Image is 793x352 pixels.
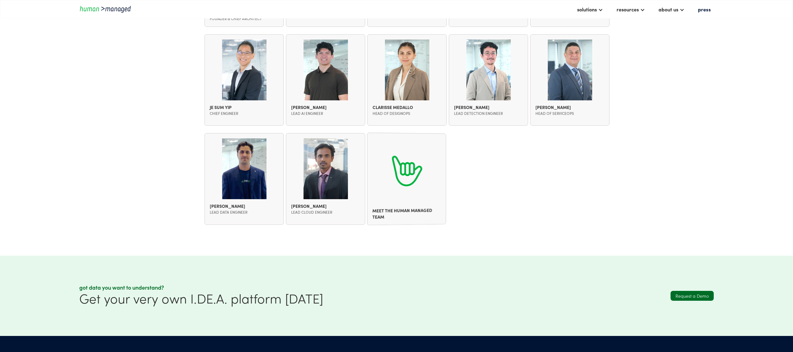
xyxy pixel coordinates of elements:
[373,207,441,220] div: Meet the Human Managed team
[210,209,279,215] div: lead data engineer
[454,110,523,116] div: lead detection engineer
[210,15,279,22] div: Founder & Chief Architect
[79,291,393,305] h1: Get your very own I.DE.A. platform [DATE]
[574,4,606,15] div: solutions
[655,4,688,15] div: about us
[210,203,279,209] div: [PERSON_NAME]
[210,104,279,110] div: Je Sum Yip
[373,104,441,110] div: Clarisse Medallo
[291,209,360,215] div: lead cloud engineer
[535,110,604,116] div: Head of ServiceOps
[291,203,360,209] div: [PERSON_NAME]
[373,110,441,116] div: Head of designops
[695,4,714,15] a: press
[671,291,714,301] a: Request a Demo
[659,6,678,13] div: about us
[454,104,523,110] div: [PERSON_NAME]
[291,110,360,116] div: Lead AI Engineer
[613,4,648,15] div: resources
[79,284,393,291] div: Got data you want to understand?
[79,5,135,13] a: home
[617,6,639,13] div: resources
[210,110,279,116] div: Chief Engineer
[577,6,597,13] div: solutions
[291,104,360,110] div: [PERSON_NAME]
[535,104,604,110] div: [PERSON_NAME]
